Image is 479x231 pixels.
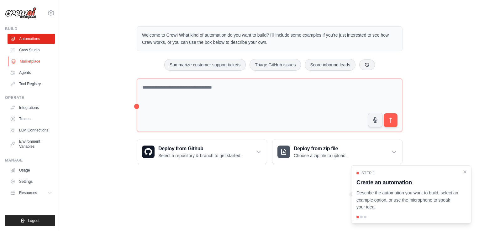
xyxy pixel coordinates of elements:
button: Logout [5,215,55,226]
img: Logo [5,7,36,19]
a: Settings [8,177,55,187]
button: Close walkthrough [462,169,467,174]
a: Integrations [8,103,55,113]
p: Select a repository & branch to get started. [158,152,241,159]
div: Manage [5,158,55,163]
a: Automations [8,34,55,44]
button: Triage GitHub issues [250,59,301,71]
button: Summarize customer support tickets [164,59,246,71]
a: Tool Registry [8,79,55,89]
p: Welcome to Crew! What kind of automation do you want to build? I'll include some examples if you'... [142,32,397,46]
h3: Deploy from Github [158,145,241,152]
p: Choose a zip file to upload. [294,152,347,159]
span: Resources [19,190,37,195]
a: Crew Studio [8,45,55,55]
span: Logout [28,218,39,223]
a: Traces [8,114,55,124]
a: Marketplace [8,56,55,66]
a: Usage [8,165,55,175]
p: Describe the automation you want to build, select an example option, or use the microphone to spe... [356,189,459,211]
h3: Create an automation [356,178,459,187]
iframe: Chat Widget [448,201,479,231]
a: Environment Variables [8,136,55,151]
div: Operate [5,95,55,100]
button: Score inbound leads [305,59,355,71]
button: Resources [8,188,55,198]
h3: Deploy from zip file [294,145,347,152]
span: Step 1 [361,171,375,176]
div: Build [5,26,55,31]
a: Agents [8,68,55,78]
a: LLM Connections [8,125,55,135]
